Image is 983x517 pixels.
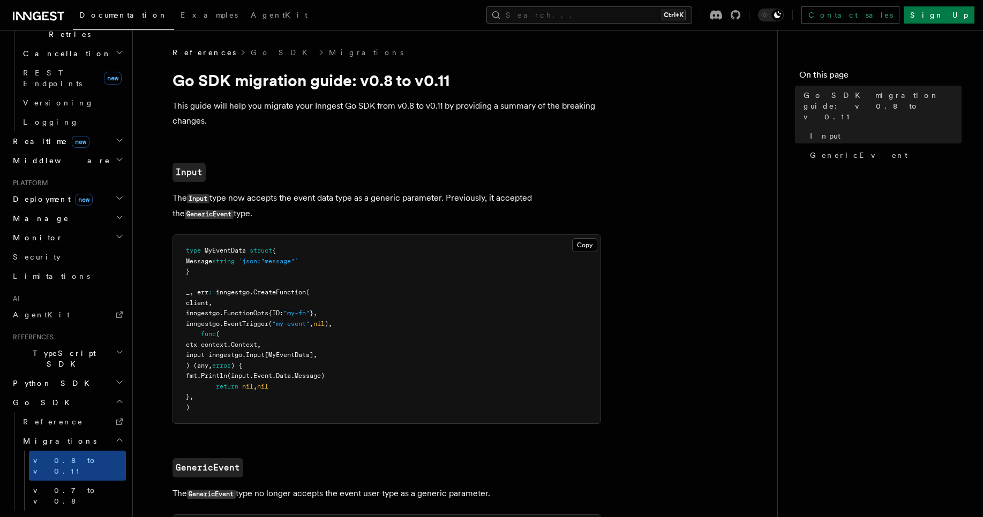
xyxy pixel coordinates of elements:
span: inngestgo. [186,320,223,328]
span: Realtime [9,136,89,147]
button: Deploymentnew [9,189,126,209]
a: Logging [19,112,126,132]
span: Examples [181,11,238,19]
a: Go SDK [251,47,314,58]
a: Reference [19,412,126,431]
span: AgentKit [251,11,307,19]
button: Middleware [9,151,126,170]
span: AgentKit [13,310,70,319]
code: GenericEvent [187,490,236,499]
span: ctx context.Context, [186,341,261,348]
span: string [212,257,235,265]
span: References [172,47,236,58]
span: GenericEvent [810,150,907,161]
a: Sign Up [904,6,974,24]
a: Migrations [329,47,403,58]
a: AgentKit [244,3,314,29]
button: Copy [572,238,597,252]
button: Cancellation [19,44,126,63]
a: Input [172,163,206,182]
a: Documentation [73,3,174,30]
span: v0.8 to v0.11 [33,456,97,475]
span: nil [257,383,268,390]
a: REST Endpointsnew [19,63,126,93]
a: Limitations [9,267,126,286]
kbd: Ctrl+K [662,10,686,20]
span: } [186,268,190,275]
span: Monitor [9,232,63,243]
span: AI [9,294,20,303]
span: ( [306,288,310,296]
span: inngestgo. [216,288,253,296]
span: input inngestgo.Input[MyEventData], [186,351,317,359]
p: The type now accepts the event data type as a generic parameter. Previously, it accepted the type. [172,191,601,222]
span: Reference [23,417,83,426]
span: REST Endpoints [23,69,82,88]
div: Go SDK [9,412,126,511]
button: Realtimenew [9,132,126,151]
span: "my-event" [272,320,310,328]
span: Message [186,257,212,265]
span: EventTrigger [223,320,268,328]
a: Go SDK migration guide: v0.8 to v0.11 [799,86,962,126]
span: Println [201,372,227,379]
span: new [75,194,93,206]
span: Go SDK [9,397,76,408]
span: Security [13,253,61,261]
a: GenericEvent [806,146,962,165]
span: , [310,320,313,328]
a: Examples [174,3,244,29]
span: Input [810,131,841,141]
code: GenericEvent [185,210,234,219]
span: func [201,330,216,338]
span: Versioning [23,98,94,107]
span: }, [186,393,193,400]
button: Search...Ctrl+K [486,6,692,24]
button: Monitor [9,228,126,247]
span: new [72,136,89,148]
a: v0.7 to v0.8 [29,481,126,511]
span: _, err [186,288,208,296]
a: Versioning [19,93,126,112]
a: v0.8 to v0.11 [29,451,126,481]
span: Limitations [13,272,90,280]
span: Go SDK migration guide: v0.8 to v0.11 [804,90,962,122]
span: `json:"message"` [238,257,298,265]
span: type [186,247,201,254]
span: ( [268,320,272,328]
a: Contact sales [801,6,899,24]
a: Security [9,247,126,267]
h1: Go SDK migration guide: v0.8 to v0.11 [172,71,601,90]
span: ) [186,404,190,411]
span: Platform [9,179,48,187]
span: new [104,72,122,85]
span: error [212,362,231,369]
span: := [208,288,216,296]
span: Middleware [9,155,110,166]
span: client, [186,299,212,307]
span: }, [310,309,317,317]
span: Python SDK [9,378,96,389]
button: Manage [9,209,126,228]
p: This guide will help you migrate your Inngest Go SDK from v0.8 to v0.11 by providing a summary of... [172,98,601,128]
span: ( [216,330,220,338]
span: v0.7 to v0.8 [33,486,97,505]
span: References [9,333,54,341]
span: Manage [9,213,69,224]
span: Deployment [9,194,93,204]
button: Toggle dark mode [758,9,784,21]
span: ) (any, [186,362,212,369]
span: { [272,247,276,254]
span: nil [242,383,253,390]
span: ), [325,320,332,328]
button: Go SDK [9,393,126,412]
a: GenericEvent [172,458,243,477]
span: , [253,383,257,390]
button: Python SDK [9,374,126,393]
span: "my-fn" [283,309,310,317]
span: fmt. [186,372,201,379]
span: struct [250,247,272,254]
h4: On this page [799,69,962,86]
